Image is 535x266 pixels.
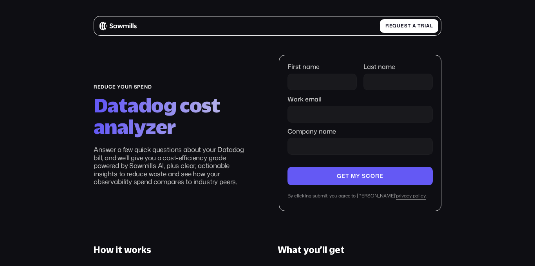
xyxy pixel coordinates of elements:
[363,63,433,71] label: Last name
[389,23,393,29] span: e
[426,23,430,29] span: a
[425,23,426,29] span: i
[278,244,441,255] h3: What you’ll get
[287,63,357,71] label: First name
[401,23,404,29] span: e
[430,23,433,29] span: l
[287,63,433,200] form: Company name
[287,193,433,200] div: By clicking submit, you agree to [PERSON_NAME]' .
[94,244,257,255] h3: How it works
[418,23,421,29] span: t
[404,23,408,29] span: s
[396,193,426,200] a: privacy policy
[408,23,411,29] span: t
[94,145,252,185] p: Answer a few quick questions about your Datadog bill, and we’ll give you a cost-efficiency grade ...
[380,19,438,33] a: Requestatrial
[287,96,433,103] label: Work email
[287,128,433,135] label: Company name
[397,23,401,29] span: u
[94,84,252,90] div: reduce your spend
[421,23,425,29] span: r
[385,23,389,29] span: R
[412,23,416,29] span: a
[392,23,397,29] span: q
[94,94,252,138] h2: Datadog cost analyzer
